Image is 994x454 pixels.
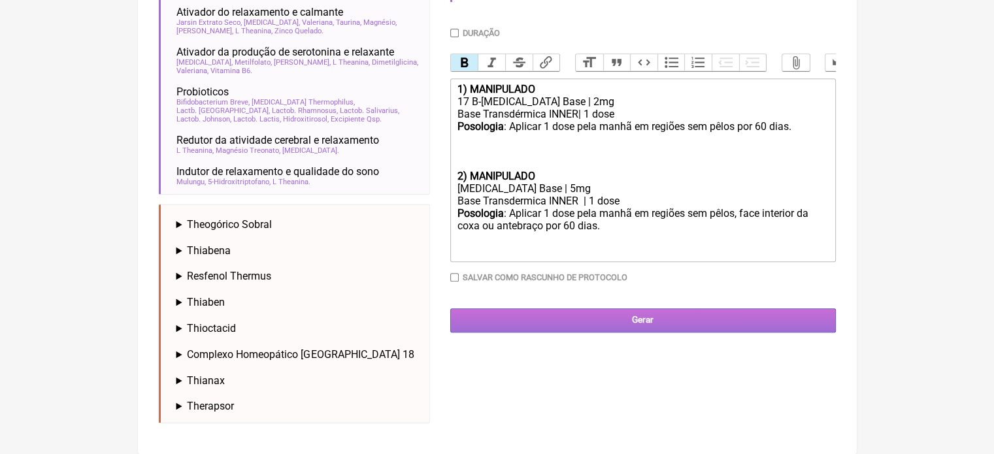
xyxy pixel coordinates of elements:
span: Lactob. Salivarius [340,106,399,115]
span: Vitamina B6 [210,67,252,75]
span: Thianax [187,374,225,387]
button: Attach Files [782,54,810,71]
span: Valeriana [302,18,334,27]
span: Magnésio Treonato [216,146,280,155]
span: [PERSON_NAME] [274,58,331,67]
span: Excipiente Qsp [331,115,382,123]
div: 17 B-[MEDICAL_DATA] Base | 2mg [457,95,828,108]
summary: Complexo Homeopático [GEOGRAPHIC_DATA] 18 [176,348,419,361]
span: Magnésio [363,18,397,27]
summary: Thioctacid [176,322,419,334]
button: Strikethrough [505,54,533,71]
label: Salvar como rascunho de Protocolo [463,272,627,282]
span: Zinco Quelado [274,27,323,35]
span: Thiaben [187,296,225,308]
span: [MEDICAL_DATA] [244,18,300,27]
strong: Posologia [457,120,503,133]
span: Thiabena [187,244,231,257]
span: 5-Hidroxitriptofano [208,178,271,186]
button: Code [630,54,657,71]
strong: 2) MANIPULADO [457,170,535,182]
span: Lactob. Rhamnosus [272,106,338,115]
span: Jarsin Extrato Seco [176,18,242,27]
button: Bold [451,54,478,71]
span: [PERSON_NAME] [176,27,233,35]
span: Theogórico Sobral [187,218,272,231]
span: Complexo Homeopático [GEOGRAPHIC_DATA] 18 [187,348,414,361]
span: Resfenol Thermus [187,270,271,282]
span: [MEDICAL_DATA] Thermophilus [252,98,355,106]
span: [MEDICAL_DATA] [176,58,233,67]
summary: Thiabena [176,244,419,257]
button: Bullets [657,54,685,71]
div: Base Transdérmica INNER| 1 dose [457,108,828,120]
span: Metilfolato [235,58,272,67]
summary: Thiaben [176,296,419,308]
button: Quote [603,54,631,71]
span: Thioctacid [187,322,236,334]
span: Lactob. Lactis [233,115,281,123]
span: L Theanina [273,178,310,186]
button: Decrease Level [712,54,739,71]
button: Numbers [684,54,712,71]
span: Bifidobacterium Breve [176,98,250,106]
span: Lactb. [GEOGRAPHIC_DATA] [176,106,270,115]
span: Valeriana [176,67,208,75]
input: Gerar [450,308,836,332]
div: Base Transdermica INNER | 1 dose [457,195,828,207]
button: Link [533,54,560,71]
summary: Thianax [176,374,419,387]
span: Lactob. Johnson [176,115,231,123]
strong: 1) MANIPULADO [457,83,535,95]
button: Increase Level [739,54,767,71]
span: Probioticos [176,86,229,98]
div: : Aplicar 1 dose pela manhã em regiões sem pêlos, face interior da coxa ou antebraço por 60 dias. [457,207,828,257]
span: Therapsor [187,400,234,412]
span: Ativador do relaxamento e calmante [176,6,343,18]
button: Italic [478,54,505,71]
span: Ativador da produção de serotonina e relaxante [176,46,394,58]
span: L Theanina [235,27,273,35]
span: Indutor de relaxamento e qualidade do sono [176,165,379,178]
summary: Theogórico Sobral [176,218,419,231]
span: Taurina [336,18,361,27]
span: Mulungu [176,178,206,186]
span: L Theanina [333,58,370,67]
span: Dimetilglicina [372,58,418,67]
span: Hidroxitirosol [283,115,329,123]
button: Undo [825,54,853,71]
span: Redutor da atividade cerebral e relaxamento [176,134,379,146]
div: [MEDICAL_DATA] Base | 5mg [457,182,828,195]
span: L Theanina [176,146,214,155]
strong: Posologia [457,207,503,219]
label: Duração [463,28,500,38]
div: : Aplicar 1 dose pela manhã em regiões sem pêlos por 60 dias. [457,120,828,170]
summary: Therapsor [176,400,419,412]
span: [MEDICAL_DATA] [282,146,339,155]
button: Heading [576,54,603,71]
summary: Resfenol Thermus [176,270,419,282]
